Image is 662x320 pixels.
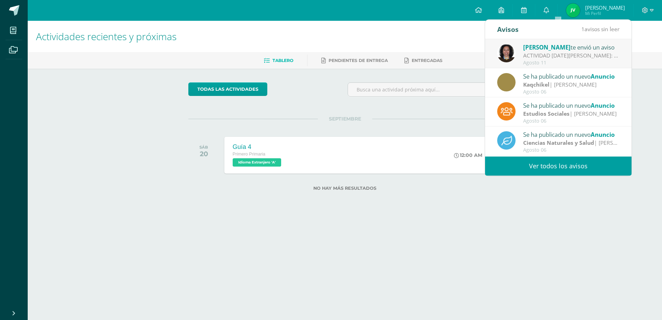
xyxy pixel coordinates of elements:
[581,25,619,33] span: avisos sin leer
[497,44,516,62] img: e68d219a534587513e5f5ff35cf77afa.png
[591,131,615,139] span: Anuncio
[329,58,388,63] span: Pendientes de entrega
[523,52,619,60] div: ACTIVIDAD MARTES 12 DE AGOSTO: Papitos buenos días. Es un gusto saludarlos. Les comento que mañan...
[412,58,442,63] span: Entregadas
[272,58,293,63] span: Tablero
[585,10,625,16] span: Mi Perfil
[264,55,293,66] a: Tablero
[523,101,619,110] div: Se ha publicado un nuevo
[188,186,502,191] label: No hay más resultados
[188,82,267,96] a: todas las Actividades
[523,60,619,66] div: Agosto 11
[199,145,208,150] div: SÁB
[523,81,619,89] div: | [PERSON_NAME]
[523,110,570,117] strong: Estudios Sociales
[318,116,372,122] span: SEPTIEMBRE
[591,101,615,109] span: Anuncio
[199,150,208,158] div: 20
[233,158,281,167] span: Idioma Extranjero 'A'
[404,55,442,66] a: Entregadas
[321,55,388,66] a: Pendientes de entrega
[523,72,619,81] div: Se ha publicado un nuevo
[523,118,619,124] div: Agosto 06
[485,157,632,176] a: Ver todos los avisos
[348,83,501,96] input: Busca una actividad próxima aquí...
[523,147,619,153] div: Agosto 06
[454,152,482,158] div: 12:00 AM
[233,152,265,157] span: Primero Primaria
[581,25,584,33] span: 1
[523,130,619,139] div: Se ha publicado un nuevo
[523,139,619,147] div: | [PERSON_NAME]
[233,143,283,151] div: Guía 4
[523,139,594,146] strong: Ciencias Naturales y Salud
[566,3,580,17] img: 81f31c591e87a8d23e0eb5d554c52c59.png
[497,20,519,39] div: Avisos
[36,30,177,43] span: Actividades recientes y próximas
[523,81,549,88] strong: Kaqchikel
[523,43,571,51] span: [PERSON_NAME]
[591,72,615,80] span: Anuncio
[523,89,619,95] div: Agosto 06
[523,43,619,52] div: te envió un aviso
[523,110,619,118] div: | [PERSON_NAME]
[585,4,625,11] span: [PERSON_NAME]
